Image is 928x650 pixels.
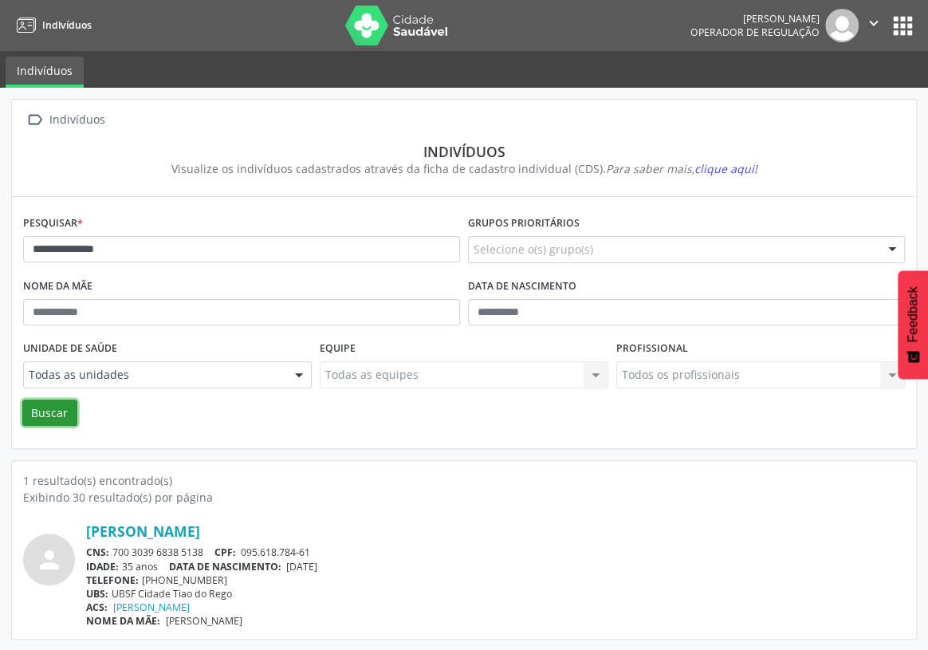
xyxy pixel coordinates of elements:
[113,601,190,614] a: [PERSON_NAME]
[23,489,905,506] div: Exibindo 30 resultado(s) por página
[859,9,889,42] button: 
[23,337,117,361] label: Unidade de saúde
[86,522,200,540] a: [PERSON_NAME]
[86,546,905,559] div: 700 3039 6838 5138
[286,560,317,573] span: [DATE]
[22,400,77,427] button: Buscar
[86,614,160,628] span: NOME DA MÃE:
[865,14,883,32] i: 
[690,12,820,26] div: [PERSON_NAME]
[23,211,83,236] label: Pesquisar
[42,18,92,32] span: Indivíduos
[23,472,905,489] div: 1 resultado(s) encontrado(s)
[86,546,109,559] span: CNS:
[86,560,119,573] span: IDADE:
[86,560,905,573] div: 35 anos
[169,560,281,573] span: DATA DE NASCIMENTO:
[23,274,92,299] label: Nome da mãe
[606,161,757,176] i: Para saber mais,
[616,337,688,361] label: Profissional
[86,587,905,601] div: UBSF Cidade Tiao do Rego
[46,108,108,132] div: Indivíduos
[86,573,905,587] div: [PHONE_NUMBER]
[23,108,46,132] i: 
[34,143,894,160] div: Indivíduos
[6,57,84,88] a: Indivíduos
[166,614,242,628] span: [PERSON_NAME]
[694,161,757,176] span: clique aqui!
[86,573,139,587] span: TELEFONE:
[86,587,108,601] span: UBS:
[474,241,593,258] span: Selecione o(s) grupo(s)
[11,12,92,38] a: Indivíduos
[690,26,820,39] span: Operador de regulação
[906,286,920,342] span: Feedback
[214,546,236,559] span: CPF:
[35,546,64,574] i: person
[320,337,356,361] label: Equipe
[825,9,859,42] img: img
[86,601,108,614] span: ACS:
[23,108,108,132] a:  Indivíduos
[468,274,576,299] label: Data de nascimento
[898,270,928,379] button: Feedback - Mostrar pesquisa
[29,367,279,383] span: Todas as unidades
[889,12,917,40] button: apps
[241,546,310,559] span: 095.618.784-61
[34,160,894,177] div: Visualize os indivíduos cadastrados através da ficha de cadastro individual (CDS).
[468,211,580,236] label: Grupos prioritários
